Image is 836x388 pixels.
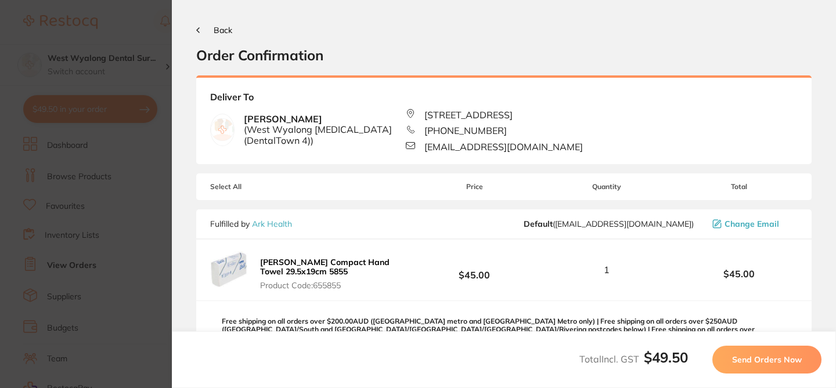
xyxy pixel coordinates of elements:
img: empty.jpg [211,118,234,142]
b: [PERSON_NAME] Compact Hand Towel 29.5x19cm 5855 [260,257,390,277]
span: Change Email [725,219,779,229]
img: MXF0czB2Yw [210,251,247,288]
span: Product Code: 655855 [260,281,412,290]
p: Fulfilled by [210,219,292,229]
span: 1 [604,264,610,275]
span: cch@arkhealth.com.au [524,219,694,229]
b: $45.00 [680,269,798,279]
p: Free shipping on all orders over $200.00AUD ([GEOGRAPHIC_DATA] metro and [GEOGRAPHIC_DATA] Metro ... [222,317,798,359]
button: Back [196,26,232,35]
button: [PERSON_NAME] Compact Hand Towel 29.5x19cm 5855 Product Code:655855 [257,257,416,291]
b: $49.50 [644,349,688,366]
button: Change Email [709,219,798,229]
span: ( West Wyalong [MEDICAL_DATA] (DentalTown 4) ) [244,124,406,146]
span: Total Incl. GST [579,353,688,365]
span: [STREET_ADDRESS] [424,110,513,120]
span: Select All [210,183,326,191]
b: $45.00 [416,259,533,281]
button: Send Orders Now [712,346,821,374]
b: [PERSON_NAME] [244,114,406,146]
span: Send Orders Now [732,354,802,365]
span: Back [214,25,232,35]
span: [EMAIL_ADDRESS][DOMAIN_NAME] [424,142,583,152]
b: Default [524,219,553,229]
span: Total [680,183,798,191]
a: Ark Health [252,219,292,229]
span: [PHONE_NUMBER] [424,125,507,136]
b: Deliver To [210,92,798,109]
span: Price [416,183,533,191]
h2: Order Confirmation [196,46,812,64]
span: Quantity [534,183,680,191]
